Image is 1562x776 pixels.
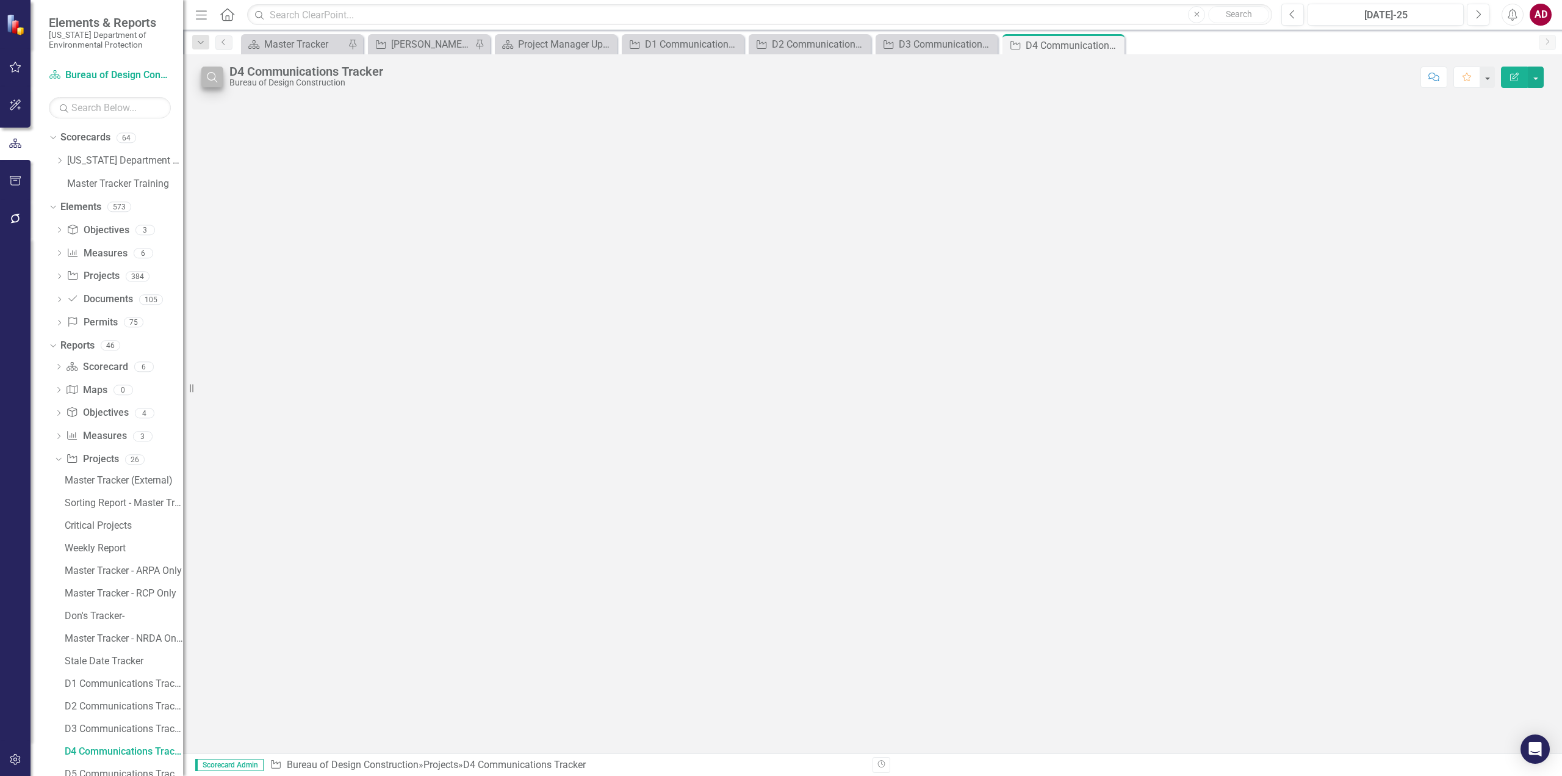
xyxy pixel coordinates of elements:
[67,247,127,261] a: Measures
[62,697,183,716] a: D2 Communications Tracker
[49,15,171,30] span: Elements & Reports
[107,202,131,212] div: 573
[62,742,183,761] a: D4 Communications Tracker
[65,723,183,734] div: D3 Communications Tracker
[65,633,183,644] div: Master Tracker - NRDA Only
[1521,734,1550,764] div: Open Intercom Messenger
[65,543,183,554] div: Weekly Report
[134,361,154,372] div: 6
[134,248,153,258] div: 6
[62,538,183,558] a: Weekly Report
[5,13,27,35] img: ClearPoint Strategy
[65,475,183,486] div: Master Tracker (External)
[287,759,419,771] a: Bureau of Design Construction
[67,292,132,306] a: Documents
[65,701,183,712] div: D2 Communications Tracker
[247,4,1272,26] input: Search ClearPoint...
[518,37,614,52] div: Project Manager Updates
[772,37,868,52] div: D2 Communications Tracker
[117,132,136,143] div: 64
[113,385,133,395] div: 0
[1026,38,1121,53] div: D4 Communications Tracker
[62,471,183,490] a: Master Tracker (External)
[124,317,143,328] div: 75
[135,408,154,418] div: 4
[66,429,126,443] a: Measures
[67,177,183,191] a: Master Tracker Training
[66,452,118,466] a: Projects
[66,360,128,374] a: Scorecard
[1530,4,1552,26] button: AD
[752,37,868,52] a: D2 Communications Tracker
[49,97,171,118] input: Search Below...
[101,341,120,351] div: 46
[62,493,183,513] a: Sorting Report - Master Tracker (External)
[65,498,183,509] div: Sorting Report - Master Tracker (External)
[133,431,153,441] div: 3
[62,651,183,671] a: Stale Date Tracker
[135,225,155,235] div: 3
[62,719,183,739] a: D3 Communications Tracker
[67,154,183,168] a: [US_STATE] Department of Environmental Protection
[62,606,183,626] a: Don's Tracker-
[463,759,586,771] div: D4 Communications Tracker
[65,678,183,689] div: D1 Communications Tracker
[65,611,183,622] div: Don's Tracker-
[65,588,183,599] div: Master Tracker - RCP Only
[1308,4,1464,26] button: [DATE]-25
[391,37,472,52] div: [PERSON_NAME]'s Tracker
[264,37,345,52] div: Master Tracker
[270,758,863,772] div: » »
[62,561,183,581] a: Master Tracker - ARPA Only
[899,37,995,52] div: D3 Communications Tracker
[65,520,183,531] div: Critical Projects
[62,516,183,535] a: Critical Projects
[66,383,107,397] a: Maps
[229,65,383,78] div: D4 Communications Tracker
[67,269,119,283] a: Projects
[1208,6,1269,23] button: Search
[498,37,614,52] a: Project Manager Updates
[1226,9,1252,19] span: Search
[65,656,183,667] div: Stale Date Tracker
[67,316,117,330] a: Permits
[625,37,741,52] a: D1 Communications Tracker
[229,78,383,87] div: Bureau of Design Construction
[645,37,741,52] div: D1 Communications Tracker
[60,339,95,353] a: Reports
[244,37,345,52] a: Master Tracker
[879,37,995,52] a: D3 Communications Tracker
[62,584,183,603] a: Master Tracker - RCP Only
[60,131,110,145] a: Scorecards
[62,674,183,694] a: D1 Communications Tracker
[49,30,171,50] small: [US_STATE] Department of Environmental Protection
[65,565,183,576] div: Master Tracker - ARPA Only
[49,68,171,82] a: Bureau of Design Construction
[1312,8,1459,23] div: [DATE]-25
[62,629,183,648] a: Master Tracker - NRDA Only
[423,759,458,771] a: Projects
[371,37,472,52] a: [PERSON_NAME]'s Tracker
[125,454,145,465] div: 26
[66,406,128,420] a: Objectives
[139,294,163,305] div: 105
[65,746,183,757] div: D4 Communications Tracker
[60,200,101,214] a: Elements
[195,759,264,771] span: Scorecard Admin
[126,271,149,281] div: 384
[67,223,129,238] a: Objectives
